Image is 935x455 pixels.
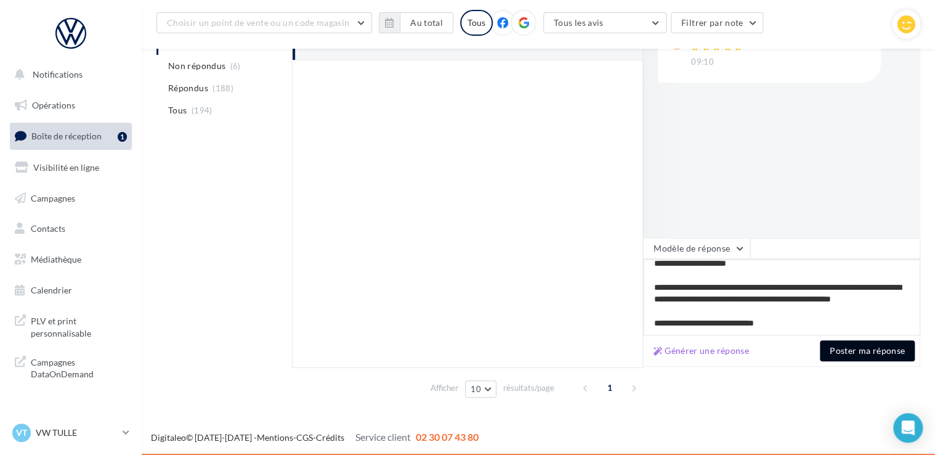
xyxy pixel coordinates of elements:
span: Boîte de réception [31,131,102,141]
span: (188) [212,83,233,93]
a: Calendrier [7,277,134,303]
span: Service client [355,431,411,443]
a: Digitaleo [151,432,186,443]
span: VT [16,427,27,439]
p: VW TULLE [36,427,118,439]
button: Filtrer par note [671,12,764,33]
span: © [DATE]-[DATE] - - - [151,432,479,443]
button: Tous les avis [543,12,666,33]
button: Poster ma réponse [820,340,915,361]
span: (194) [192,105,212,115]
a: Campagnes DataOnDemand [7,349,134,385]
span: 02 30 07 43 80 [416,431,479,443]
button: Notifications [7,62,129,88]
div: Tous [460,10,493,36]
span: Opérations [32,100,75,110]
span: Contacts [31,223,65,234]
button: Modèle de réponse [643,238,750,259]
a: Médiathèque [7,247,134,273]
a: PLV et print personnalisable [7,308,134,344]
div: 1 [118,132,127,142]
button: Générer une réponse [649,343,754,358]
button: Au total [379,12,453,33]
span: Afficher [431,382,458,394]
a: Crédits [316,432,344,443]
a: Visibilité en ligne [7,155,134,181]
button: Au total [400,12,453,33]
span: (6) [230,61,241,71]
span: Campagnes [31,192,75,203]
span: Répondus [168,82,208,94]
a: Opérations [7,92,134,118]
a: VT VW TULLE [10,421,132,445]
span: Non répondus [168,60,225,72]
a: Mentions [257,432,293,443]
span: PLV et print personnalisable [31,313,127,339]
a: CGS [296,432,313,443]
button: 10 [465,380,496,398]
span: Notifications [33,69,83,80]
span: Visibilité en ligne [33,162,99,173]
span: 10 [471,384,481,394]
span: 1 [600,378,620,398]
a: Contacts [7,216,134,242]
span: Choisir un point de vente ou un code magasin [167,17,349,28]
button: Choisir un point de vente ou un code magasin [156,12,372,33]
span: Médiathèque [31,254,81,264]
div: Open Intercom Messenger [893,413,923,443]
a: Campagnes [7,186,134,211]
span: Campagnes DataOnDemand [31,354,127,380]
span: Tous [168,104,187,117]
span: 09:10 [691,57,714,68]
span: Tous les avis [554,17,604,28]
span: résultats/page [503,382,554,394]
a: Boîte de réception1 [7,123,134,149]
span: Calendrier [31,285,72,295]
